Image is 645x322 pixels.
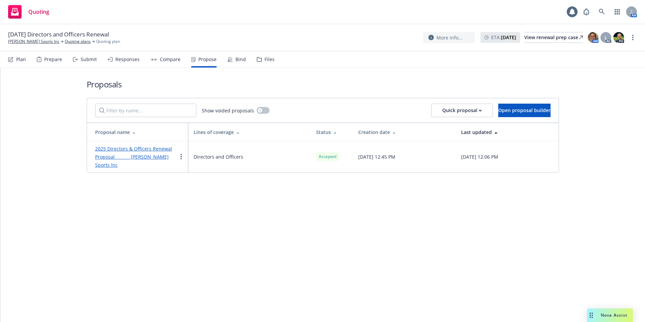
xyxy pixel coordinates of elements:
[423,32,475,43] button: More info...
[202,107,254,114] span: Show voided proposals
[95,129,183,136] div: Proposal name
[44,57,62,62] div: Prepare
[264,57,275,62] div: Files
[442,104,482,117] div: Quick proposal
[629,33,637,42] a: more
[316,129,347,136] div: Status
[491,34,516,41] span: ETA :
[87,79,559,90] h1: Proposals
[431,104,493,117] button: Quick proposal
[613,32,624,43] img: photo
[95,104,196,117] input: Filter by name...
[498,107,551,113] span: Open proposal builder
[235,57,246,62] div: Bind
[461,129,553,136] div: Last updated
[580,5,593,19] a: Report a Bug
[8,30,109,38] span: [DATE] Directors and Officers Renewal
[437,34,462,41] span: More info...
[160,57,180,62] div: Compare
[588,32,598,43] img: photo
[198,57,217,62] div: Propose
[358,129,450,136] div: Creation date
[605,34,607,41] span: L
[28,9,49,15] span: Quoting
[194,129,306,136] div: Lines of coverage
[95,145,172,168] a: 2025 Directors & Officers Renewal Proposal [PERSON_NAME] Sports Inc
[177,153,185,161] a: more
[96,38,120,45] span: Quoting plan
[65,38,91,45] a: Quoting plans
[5,2,52,21] a: Quoting
[524,32,583,43] a: View renewal prep case
[115,57,140,62] div: Responses
[587,308,633,322] button: Nova Assist
[601,312,627,318] span: Nova Assist
[498,104,551,117] button: Open proposal builder
[358,153,395,160] span: [DATE] 12:45 PM
[501,34,516,41] strong: [DATE]
[524,32,583,43] div: View renewal prep case
[8,38,59,45] a: [PERSON_NAME] Sports Inc
[319,154,336,160] span: Accepted
[81,57,97,62] div: Submit
[587,308,595,322] div: Drag to move
[461,153,498,160] span: [DATE] 12:06 PM
[16,57,26,62] div: Plan
[595,5,609,19] a: Search
[194,153,243,160] span: Directors and Officers
[611,5,624,19] a: Switch app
